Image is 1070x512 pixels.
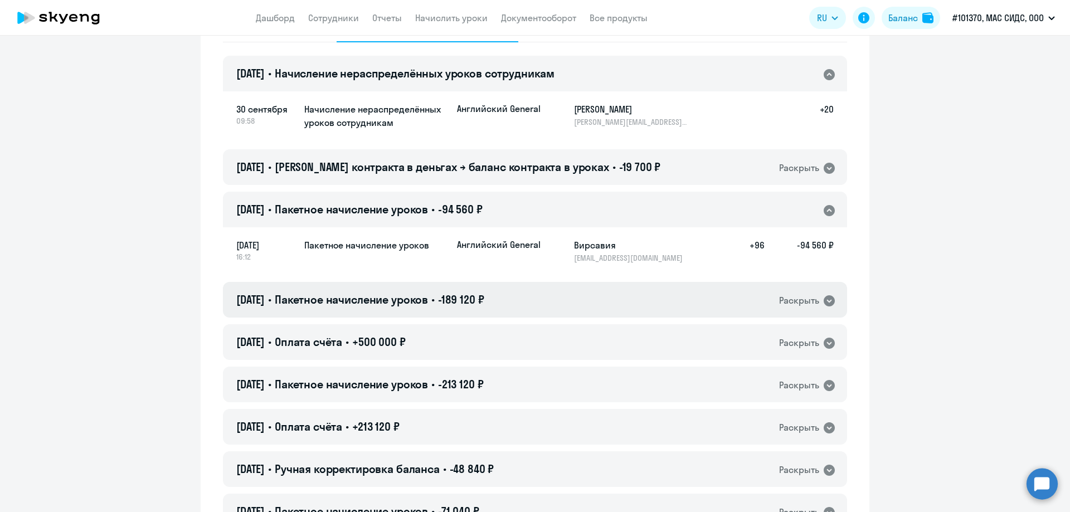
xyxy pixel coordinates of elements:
[415,12,488,23] a: Начислить уроки
[574,253,689,263] p: [EMAIL_ADDRESS][DOMAIN_NAME]
[438,202,483,216] span: -94 560 ₽
[236,335,265,349] span: [DATE]
[574,103,689,116] h5: [PERSON_NAME]
[268,335,271,349] span: •
[275,66,555,80] span: Начисление нераспределённых уроков сотрудникам
[236,238,295,252] span: [DATE]
[236,377,265,391] span: [DATE]
[236,420,265,433] span: [DATE]
[275,377,428,391] span: Пакетное начисление уроков
[729,238,765,263] h5: +96
[817,11,827,25] span: RU
[765,238,834,263] h5: -94 560 ₽
[236,202,265,216] span: [DATE]
[882,7,940,29] button: Балансbalance
[236,292,265,306] span: [DATE]
[268,420,271,433] span: •
[457,103,541,115] p: Английский General
[275,335,342,349] span: Оплата счёта
[372,12,402,23] a: Отчеты
[947,4,1061,31] button: #101370, МАС СИДС, ООО
[438,377,484,391] span: -213 120 ₽
[236,66,265,80] span: [DATE]
[779,463,819,477] div: Раскрыть
[268,160,271,174] span: •
[457,238,541,251] p: Английский General
[779,378,819,392] div: Раскрыть
[236,103,295,116] span: 30 сентября
[256,12,295,23] a: Дашборд
[431,202,435,216] span: •
[431,292,435,306] span: •
[275,292,428,306] span: Пакетное начисление уроков
[236,252,295,262] span: 16:12
[352,335,406,349] span: +500 000 ₽
[612,160,616,174] span: •
[346,335,349,349] span: •
[275,420,342,433] span: Оплата счёта
[574,238,689,252] h5: Вирсавия
[268,202,271,216] span: •
[779,336,819,350] div: Раскрыть
[590,12,648,23] a: Все продукты
[346,420,349,433] span: •
[268,377,271,391] span: •
[275,462,440,476] span: Ручная корректировка баланса
[275,160,609,174] span: [PERSON_NAME] контракта в деньгах → баланс контракта в уроках
[268,292,271,306] span: •
[619,160,661,174] span: -19 700 ₽
[236,116,295,126] span: 09:58
[304,103,448,129] h5: Начисление нераспределённых уроков сотрудникам
[308,12,359,23] a: Сотрудники
[574,117,689,127] p: [PERSON_NAME][EMAIL_ADDRESS][DOMAIN_NAME]
[438,292,484,306] span: -189 120 ₽
[501,12,576,23] a: Документооборот
[779,294,819,308] div: Раскрыть
[268,462,271,476] span: •
[779,161,819,175] div: Раскрыть
[798,103,834,127] h5: +20
[779,421,819,435] div: Раскрыть
[952,11,1044,25] p: #101370, МАС СИДС, ООО
[450,462,494,476] span: -48 840 ₽
[443,462,446,476] span: •
[809,7,846,29] button: RU
[275,202,428,216] span: Пакетное начисление уроков
[236,160,265,174] span: [DATE]
[236,462,265,476] span: [DATE]
[431,377,435,391] span: •
[352,420,400,433] span: +213 120 ₽
[888,11,918,25] div: Баланс
[304,238,448,252] h5: Пакетное начисление уроков
[922,12,933,23] img: balance
[268,66,271,80] span: •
